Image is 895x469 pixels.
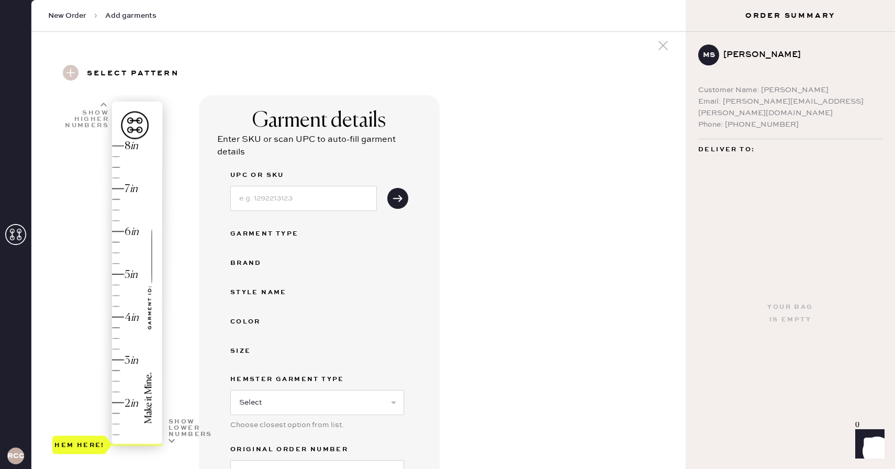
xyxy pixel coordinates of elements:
[698,96,882,119] div: Email: [PERSON_NAME][EMAIL_ADDRESS][PERSON_NAME][DOMAIN_NAME]
[230,345,314,358] div: Size
[48,10,86,21] span: New Order
[169,419,214,438] div: Show lower numbers
[767,301,813,326] div: Your bag is empty
[698,156,882,182] div: [STREET_ADDRESS] COEUR D ALENE , ID 83814
[723,49,874,61] div: [PERSON_NAME]
[125,139,130,153] div: 8
[230,186,377,211] input: e.g. 1292213123
[686,10,895,21] h3: Order Summary
[252,108,386,133] div: Garment details
[698,143,755,156] span: Deliver to:
[230,228,314,240] div: Garment Type
[64,110,109,129] div: Show higher numbers
[112,102,162,444] img: image
[698,119,882,130] div: Phone: [PHONE_NUMBER]
[217,133,421,159] div: Enter SKU or scan UPC to auto-fill garment details
[230,257,314,270] div: Brand
[54,439,105,451] div: Hem here!
[230,443,404,456] label: Original Order Number
[845,422,890,467] iframe: Front Chat
[230,419,404,431] div: Choose closest option from list.
[698,84,882,96] div: Customer Name: [PERSON_NAME]
[7,452,24,460] h3: RCCA
[105,10,156,21] span: Add garments
[130,139,138,153] div: in
[703,51,715,59] h3: MS
[230,316,314,328] div: Color
[230,169,377,182] label: UPC or SKU
[87,65,179,83] h3: Select pattern
[230,373,404,386] label: Hemster Garment Type
[230,286,314,299] div: Style name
